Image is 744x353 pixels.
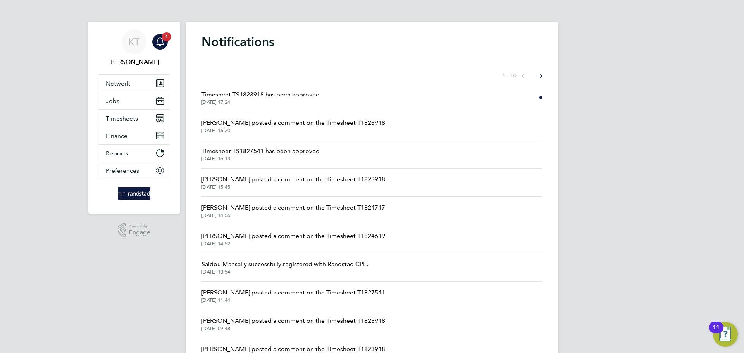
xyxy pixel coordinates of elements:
span: [PERSON_NAME] posted a comment on the Timesheet T1823918 [201,316,385,325]
button: Timesheets [98,110,170,127]
a: Timesheet TS1827541 has been approved[DATE] 16:13 [201,146,320,162]
a: [PERSON_NAME] posted a comment on the Timesheet T1827541[DATE] 11:44 [201,288,385,303]
span: Timesheets [106,115,138,122]
a: [PERSON_NAME] posted a comment on the Timesheet T1823918[DATE] 15:45 [201,175,385,190]
a: KT[PERSON_NAME] [98,29,170,67]
span: Engage [129,229,150,236]
span: Saidou Mansally successfully registered with Randstad CPE. [201,260,368,269]
button: Jobs [98,92,170,109]
a: Go to home page [98,187,170,200]
span: Finance [106,132,127,139]
span: Powered by [129,223,150,229]
div: 11 [713,327,720,338]
button: Network [98,75,170,92]
span: [PERSON_NAME] posted a comment on the Timesheet T1824717 [201,203,385,212]
span: Jobs [106,97,119,105]
nav: Select page of notifications list [502,68,542,84]
span: Network [106,80,130,87]
span: Reports [106,150,128,157]
span: [DATE] 17:24 [201,99,320,105]
h1: Notifications [201,34,542,50]
img: randstad-logo-retina.png [118,187,150,200]
a: Timesheet TS1823918 has been approved[DATE] 17:24 [201,90,320,105]
span: [DATE] 14:56 [201,212,385,219]
span: 1 - 10 [502,72,517,80]
a: [PERSON_NAME] posted a comment on the Timesheet T1823918[DATE] 09:48 [201,316,385,332]
span: 1 [162,32,171,41]
button: Open Resource Center, 11 new notifications [713,322,738,347]
span: [DATE] 14:52 [201,241,385,247]
span: [PERSON_NAME] posted a comment on the Timesheet T1824619 [201,231,385,241]
a: [PERSON_NAME] posted a comment on the Timesheet T1824717[DATE] 14:56 [201,203,385,219]
a: 1 [152,29,168,54]
a: [PERSON_NAME] posted a comment on the Timesheet T1823918[DATE] 16:20 [201,118,385,134]
button: Preferences [98,162,170,179]
span: KT [128,37,140,47]
span: [DATE] 13:54 [201,269,368,275]
span: [DATE] 16:13 [201,156,320,162]
span: [DATE] 16:20 [201,127,385,134]
span: [PERSON_NAME] posted a comment on the Timesheet T1827541 [201,288,385,297]
button: Reports [98,145,170,162]
span: Preferences [106,167,139,174]
a: Powered byEngage [118,223,151,238]
span: [DATE] 15:45 [201,184,385,190]
span: [DATE] 09:48 [201,325,385,332]
a: [PERSON_NAME] posted a comment on the Timesheet T1824619[DATE] 14:52 [201,231,385,247]
span: Kieran Trotter [98,57,170,67]
span: Timesheet TS1827541 has been approved [201,146,320,156]
span: [PERSON_NAME] posted a comment on the Timesheet T1823918 [201,175,385,184]
button: Finance [98,127,170,144]
span: [PERSON_NAME] posted a comment on the Timesheet T1823918 [201,118,385,127]
span: [DATE] 11:44 [201,297,385,303]
span: Timesheet TS1823918 has been approved [201,90,320,99]
a: Saidou Mansally successfully registered with Randstad CPE.[DATE] 13:54 [201,260,368,275]
nav: Main navigation [88,22,180,214]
